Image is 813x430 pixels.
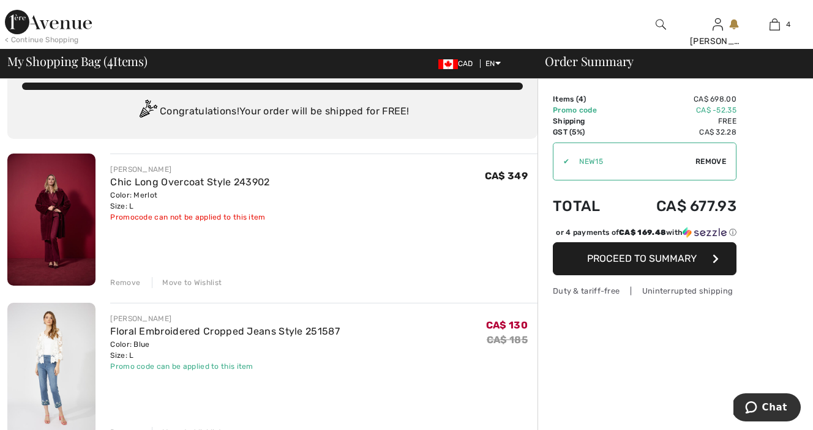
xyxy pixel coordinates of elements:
span: CAD [438,59,478,68]
div: Remove [110,277,140,288]
input: Promo code [569,143,695,180]
s: CA$ 185 [487,334,528,346]
a: Chic Long Overcoat Style 243902 [110,176,269,188]
img: My Info [713,17,723,32]
img: Chic Long Overcoat Style 243902 [7,154,96,286]
span: CA$ 169.48 [619,228,666,237]
a: Sign In [713,18,723,30]
td: CA$ 677.93 [621,185,736,227]
div: [PERSON_NAME] [110,313,340,324]
img: search the website [656,17,666,32]
span: 4 [786,19,790,30]
td: CA$ 32.28 [621,127,736,138]
div: or 4 payments of with [556,227,736,238]
img: 1ère Avenue [5,10,92,34]
div: Move to Wishlist [152,277,222,288]
span: 4 [107,52,113,68]
td: CA$ -52.35 [621,105,736,116]
img: Sezzle [683,227,727,238]
td: Total [553,185,621,227]
div: [PERSON_NAME] [110,164,269,175]
div: Promocode can not be applied to this item [110,212,269,223]
div: Order Summary [530,55,806,67]
button: Proceed to Summary [553,242,736,275]
img: Congratulation2.svg [135,100,160,124]
div: < Continue Shopping [5,34,79,45]
div: ✔ [553,156,569,167]
div: Color: Blue Size: L [110,339,340,361]
span: Proceed to Summary [587,253,697,264]
img: My Bag [770,17,780,32]
div: Color: Merlot Size: L [110,190,269,212]
span: CA$ 349 [485,170,528,182]
div: or 4 payments ofCA$ 169.48withSezzle Click to learn more about Sezzle [553,227,736,242]
span: CA$ 130 [486,319,528,331]
td: Promo code [553,105,621,116]
span: EN [485,59,501,68]
a: 4 [747,17,803,32]
span: Remove [695,156,726,167]
img: Canadian Dollar [438,59,458,69]
div: Promo code can be applied to this item [110,361,340,372]
span: My Shopping Bag ( Items) [7,55,148,67]
a: Floral Embroidered Cropped Jeans Style 251587 [110,325,340,337]
span: 4 [579,95,583,103]
td: Free [621,116,736,127]
td: Items ( ) [553,94,621,105]
div: Congratulations! Your order will be shipped for FREE! [22,100,523,124]
iframe: Opens a widget where you can chat to one of our agents [733,393,801,424]
td: Shipping [553,116,621,127]
div: Duty & tariff-free | Uninterrupted shipping [553,285,736,297]
td: CA$ 698.00 [621,94,736,105]
div: [PERSON_NAME] [690,35,746,48]
td: GST (5%) [553,127,621,138]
